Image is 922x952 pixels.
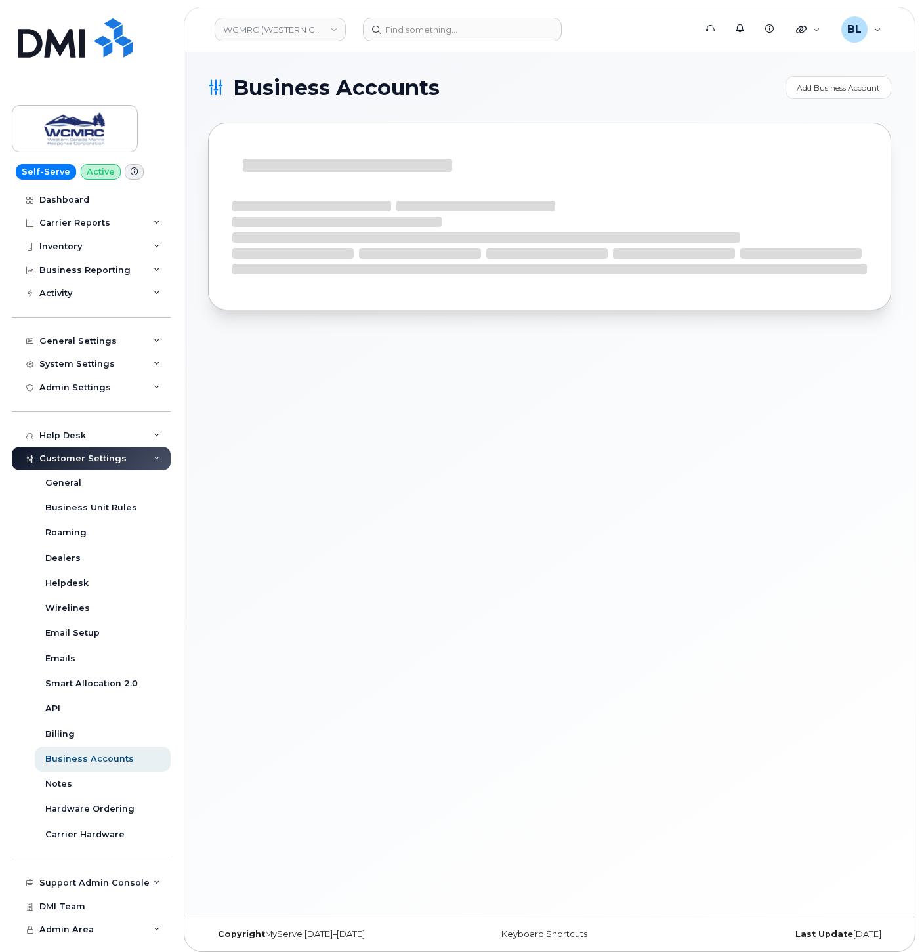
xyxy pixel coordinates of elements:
div: MyServe [DATE]–[DATE] [208,929,436,940]
a: Keyboard Shortcuts [501,929,587,939]
div: [DATE] [663,929,891,940]
a: Add Business Account [786,76,891,99]
strong: Copyright [218,929,265,939]
span: Business Accounts [233,78,440,98]
strong: Last Update [795,929,853,939]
